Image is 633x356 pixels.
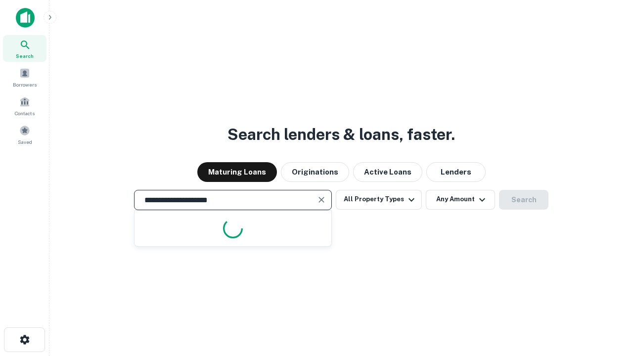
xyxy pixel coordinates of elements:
[16,8,35,28] img: capitalize-icon.png
[336,190,422,210] button: All Property Types
[426,162,486,182] button: Lenders
[15,109,35,117] span: Contacts
[584,277,633,324] iframe: Chat Widget
[3,121,46,148] a: Saved
[3,35,46,62] a: Search
[315,193,328,207] button: Clear
[281,162,349,182] button: Originations
[227,123,455,146] h3: Search lenders & loans, faster.
[16,52,34,60] span: Search
[3,64,46,90] a: Borrowers
[3,92,46,119] a: Contacts
[426,190,495,210] button: Any Amount
[13,81,37,89] span: Borrowers
[353,162,422,182] button: Active Loans
[197,162,277,182] button: Maturing Loans
[18,138,32,146] span: Saved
